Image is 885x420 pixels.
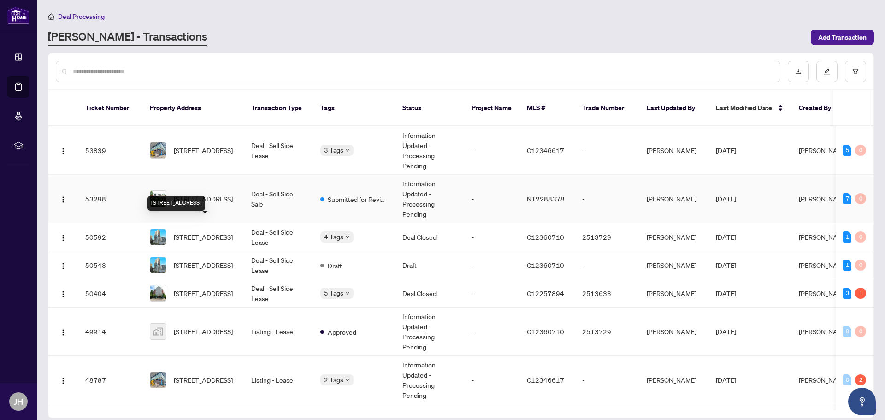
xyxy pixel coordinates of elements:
[78,126,142,175] td: 53839
[244,279,313,308] td: Deal - Sell Side Lease
[855,145,866,156] div: 0
[824,68,830,75] span: edit
[848,388,876,415] button: Open asap
[56,191,71,206] button: Logo
[59,262,67,270] img: Logo
[799,261,849,269] span: [PERSON_NAME]
[150,229,166,245] img: thumbnail-img
[639,251,708,279] td: [PERSON_NAME]
[575,251,639,279] td: -
[464,223,519,251] td: -
[464,175,519,223] td: -
[142,90,244,126] th: Property Address
[519,90,575,126] th: MLS #
[395,126,464,175] td: Information Updated - Processing Pending
[708,90,791,126] th: Last Modified Date
[150,257,166,273] img: thumbnail-img
[328,260,342,271] span: Draft
[639,356,708,404] td: [PERSON_NAME]
[575,308,639,356] td: 2513729
[818,30,867,45] span: Add Transaction
[56,373,71,387] button: Logo
[174,288,233,298] span: [STREET_ADDRESS]
[395,90,464,126] th: Status
[795,68,802,75] span: download
[843,193,851,204] div: 7
[716,327,736,336] span: [DATE]
[464,251,519,279] td: -
[855,260,866,271] div: 0
[811,30,874,45] button: Add Transaction
[639,308,708,356] td: [PERSON_NAME]
[855,288,866,299] div: 1
[48,29,207,46] a: [PERSON_NAME] - Transactions
[852,68,859,75] span: filter
[150,191,166,207] img: thumbnail-img
[78,175,142,223] td: 53298
[716,195,736,203] span: [DATE]
[324,145,343,155] span: 3 Tags
[788,61,809,82] button: download
[464,90,519,126] th: Project Name
[14,395,23,408] span: JH
[78,251,142,279] td: 50543
[843,260,851,271] div: 1
[345,378,350,382] span: down
[244,308,313,356] td: Listing - Lease
[59,196,67,203] img: Logo
[843,231,851,243] div: 1
[313,90,395,126] th: Tags
[174,326,233,337] span: [STREET_ADDRESS]
[345,235,350,239] span: down
[799,146,849,154] span: [PERSON_NAME]
[843,288,851,299] div: 3
[799,327,849,336] span: [PERSON_NAME]
[843,326,851,337] div: 0
[174,145,233,155] span: [STREET_ADDRESS]
[639,90,708,126] th: Last Updated By
[244,356,313,404] td: Listing - Lease
[147,196,205,211] div: [STREET_ADDRESS]
[843,145,851,156] div: 5
[174,260,233,270] span: [STREET_ADDRESS]
[716,261,736,269] span: [DATE]
[716,376,736,384] span: [DATE]
[244,126,313,175] td: Deal - Sell Side Lease
[816,61,838,82] button: edit
[59,234,67,242] img: Logo
[324,231,343,242] span: 4 Tags
[639,175,708,223] td: [PERSON_NAME]
[244,223,313,251] td: Deal - Sell Side Lease
[395,308,464,356] td: Information Updated - Processing Pending
[575,223,639,251] td: 2513729
[716,103,772,113] span: Last Modified Date
[527,146,564,154] span: C12346617
[716,233,736,241] span: [DATE]
[59,377,67,385] img: Logo
[244,251,313,279] td: Deal - Sell Side Lease
[174,375,233,385] span: [STREET_ADDRESS]
[324,288,343,298] span: 5 Tags
[639,126,708,175] td: [PERSON_NAME]
[855,231,866,243] div: 0
[7,7,29,24] img: logo
[527,233,564,241] span: C12360710
[855,193,866,204] div: 0
[845,61,866,82] button: filter
[395,251,464,279] td: Draft
[78,308,142,356] td: 49914
[59,148,67,155] img: Logo
[464,126,519,175] td: -
[56,324,71,339] button: Logo
[56,286,71,301] button: Logo
[78,279,142,308] td: 50404
[799,376,849,384] span: [PERSON_NAME]
[575,126,639,175] td: -
[48,13,54,20] span: home
[244,90,313,126] th: Transaction Type
[78,356,142,404] td: 48787
[575,279,639,308] td: 2513633
[716,146,736,154] span: [DATE]
[328,194,388,204] span: Submitted for Review
[791,90,847,126] th: Created By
